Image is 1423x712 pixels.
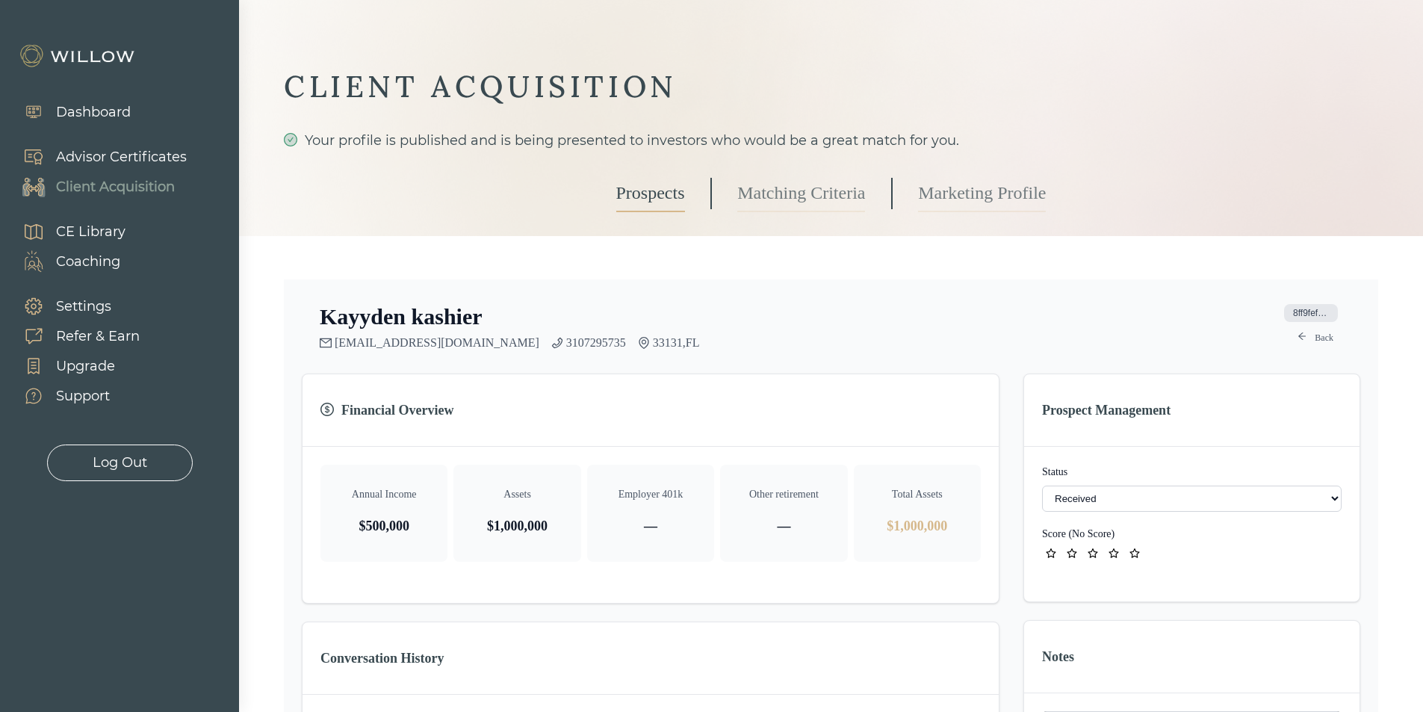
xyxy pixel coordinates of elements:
[93,453,147,473] div: Log Out
[332,516,435,536] p: $500,000
[551,337,563,349] span: phone
[19,44,138,68] img: Willow
[1042,646,1342,667] h3: Notes
[1280,303,1342,323] button: ID
[638,337,650,349] span: environment
[1042,528,1114,539] label: Score ( No Score )
[56,102,131,123] div: Dashboard
[56,386,110,406] div: Support
[56,177,175,197] div: Client Acquisition
[7,172,187,202] a: Client Acquisition
[284,133,297,146] span: check-circle
[332,487,435,502] p: Annual Income
[566,336,626,350] a: 3107295735
[653,336,700,350] span: 33131 , FL
[599,516,702,536] p: —
[1084,545,1102,563] button: star
[1298,332,1309,344] span: arrow-left
[320,648,981,669] h3: Conversation History
[7,351,140,381] a: Upgrade
[1289,329,1342,347] a: arrow-leftBack
[1042,527,1114,542] button: ID
[335,336,539,350] a: [EMAIL_ADDRESS][DOMAIN_NAME]
[7,142,187,172] a: Advisor Certificates
[1063,545,1081,563] button: star
[7,97,131,127] a: Dashboard
[1042,400,1342,421] h3: Prospect Management
[465,487,568,502] p: Assets
[616,175,685,212] a: Prospects
[56,356,115,377] div: Upgrade
[737,175,865,212] a: Matching Criteria
[866,516,969,536] p: $1,000,000
[284,67,1378,106] div: CLIENT ACQUISITION
[599,487,702,502] p: Employer 401k
[7,217,125,247] a: CE Library
[320,337,332,349] span: mail
[56,222,125,242] div: CE Library
[7,291,140,321] a: Settings
[56,147,187,167] div: Advisor Certificates
[732,487,835,502] p: Other retirement
[1105,545,1123,563] button: star
[1284,304,1338,322] span: 8ff9fefa-49bd-4b44-ad42-8dc2dd6e0ebe
[7,247,125,276] a: Coaching
[918,175,1046,212] a: Marketing Profile
[56,252,120,272] div: Coaching
[320,400,981,421] h3: Financial Overview
[56,297,111,317] div: Settings
[732,516,835,536] p: —
[866,487,969,502] p: Total Assets
[1126,545,1144,563] button: star
[56,326,140,347] div: Refer & Earn
[320,403,335,418] span: dollar
[284,130,1378,151] div: Your profile is published and is being presented to investors who would be a great match for you.
[465,516,568,536] p: $1,000,000
[1042,545,1060,563] button: star
[7,321,140,351] a: Refer & Earn
[320,303,483,330] h2: Kayyden kashier
[1042,465,1342,480] label: Status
